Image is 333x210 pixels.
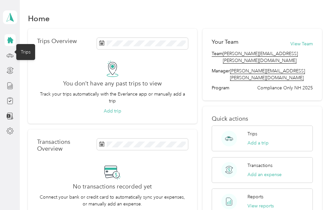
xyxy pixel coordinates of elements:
[37,194,188,207] p: Connect your bank or credit card to automatically sync your expenses, or manually add an expense.
[247,202,274,209] button: View reports
[290,40,313,47] button: View Team
[297,173,333,210] iframe: Everlance-gr Chat Button Frame
[247,171,282,178] button: Add an expense
[63,80,162,87] h2: You don’t have any past trips to view
[212,67,230,81] span: Manager
[37,38,77,45] p: Trips Overview
[37,139,93,152] p: Transactions Overview
[247,130,257,137] p: Trips
[247,162,273,169] p: Transactions
[212,115,313,122] p: Quick actions
[257,84,313,91] span: Compliance Only NH 2025
[73,183,152,190] h2: No transactions recorded yet
[247,140,269,146] button: Add a trip
[212,84,229,91] span: Program
[212,38,238,46] h2: Your Team
[16,44,35,60] div: Trips
[247,193,263,200] p: Reports
[28,15,50,22] h1: Home
[104,108,121,114] button: Add trip
[37,91,188,104] p: Track your trips automatically with the Everlance app or manually add a trip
